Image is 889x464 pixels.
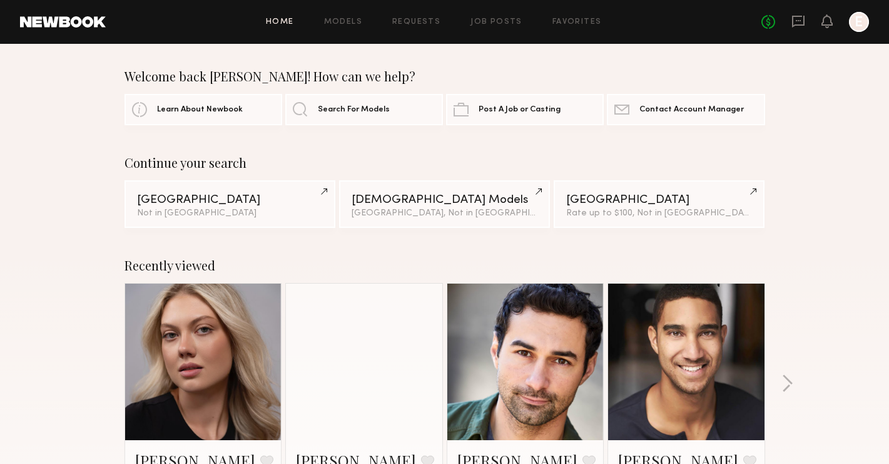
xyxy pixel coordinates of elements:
span: Contact Account Manager [639,106,744,114]
div: Recently viewed [124,258,765,273]
a: Contact Account Manager [607,94,765,125]
a: [GEOGRAPHIC_DATA]Not in [GEOGRAPHIC_DATA] [124,180,335,228]
a: Learn About Newbook [124,94,282,125]
a: Search For Models [285,94,443,125]
div: Not in [GEOGRAPHIC_DATA] [137,209,323,218]
div: [DEMOGRAPHIC_DATA] Models [352,194,537,206]
div: Continue your search [124,155,765,170]
span: Learn About Newbook [157,106,243,114]
div: [GEOGRAPHIC_DATA] [566,194,752,206]
span: Search For Models [318,106,390,114]
div: [GEOGRAPHIC_DATA], Not in [GEOGRAPHIC_DATA] [352,209,537,218]
a: Requests [392,18,440,26]
div: [GEOGRAPHIC_DATA] [137,194,323,206]
div: Welcome back [PERSON_NAME]! How can we help? [124,69,765,84]
a: Home [266,18,294,26]
div: Rate up to $100, Not in [GEOGRAPHIC_DATA] [566,209,752,218]
a: Favorites [552,18,602,26]
a: E [849,12,869,32]
span: Post A Job or Casting [479,106,561,114]
a: [GEOGRAPHIC_DATA]Rate up to $100, Not in [GEOGRAPHIC_DATA] [554,180,765,228]
a: [DEMOGRAPHIC_DATA] Models[GEOGRAPHIC_DATA], Not in [GEOGRAPHIC_DATA] [339,180,550,228]
a: Models [324,18,362,26]
a: Post A Job or Casting [446,94,604,125]
a: Job Posts [470,18,522,26]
